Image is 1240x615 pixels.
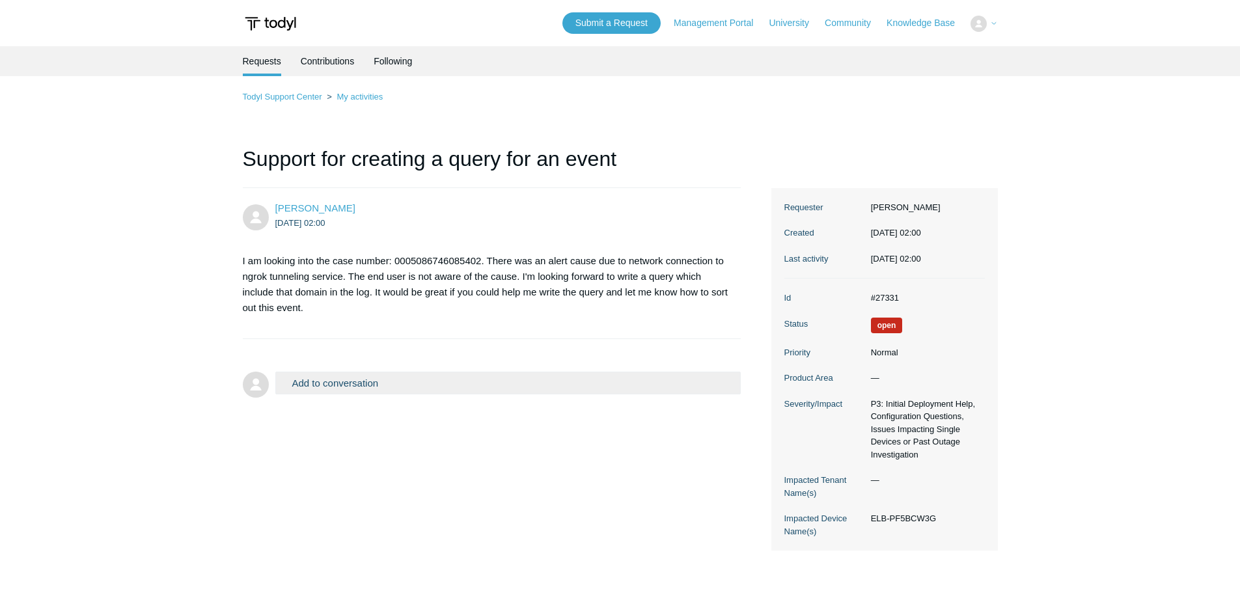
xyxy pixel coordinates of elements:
[871,318,903,333] span: We are working on a response for you
[864,292,985,305] dd: #27331
[784,226,864,239] dt: Created
[275,372,741,394] button: Add to conversation
[784,253,864,266] dt: Last activity
[243,143,741,188] h1: Support for creating a query for an event
[243,253,728,316] p: I am looking into the case number: 0005086746085402. There was an alert cause due to network conn...
[374,46,412,76] a: Following
[275,202,355,213] span: Akash Johnson
[784,474,864,499] dt: Impacted Tenant Name(s)
[769,16,821,30] a: University
[864,474,985,487] dd: —
[784,292,864,305] dt: Id
[784,318,864,331] dt: Status
[674,16,766,30] a: Management Portal
[784,346,864,359] dt: Priority
[243,46,281,76] li: Requests
[243,92,325,102] li: Todyl Support Center
[887,16,968,30] a: Knowledge Base
[275,218,325,228] time: 2025-08-12T02:00:32Z
[784,512,864,538] dt: Impacted Device Name(s)
[337,92,383,102] a: My activities
[243,92,322,102] a: Todyl Support Center
[871,228,921,238] time: 2025-08-12T02:00:32+00:00
[784,398,864,411] dt: Severity/Impact
[864,346,985,359] dd: Normal
[562,12,661,34] a: Submit a Request
[864,512,985,525] dd: ELB-PF5BCW3G
[871,254,921,264] time: 2025-08-12T02:00:32+00:00
[243,12,298,36] img: Todyl Support Center Help Center home page
[324,92,383,102] li: My activities
[864,372,985,385] dd: —
[301,46,355,76] a: Contributions
[864,398,985,461] dd: P3: Initial Deployment Help, Configuration Questions, Issues Impacting Single Devices or Past Out...
[784,372,864,385] dt: Product Area
[275,202,355,213] a: [PERSON_NAME]
[825,16,884,30] a: Community
[864,201,985,214] dd: [PERSON_NAME]
[784,201,864,214] dt: Requester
